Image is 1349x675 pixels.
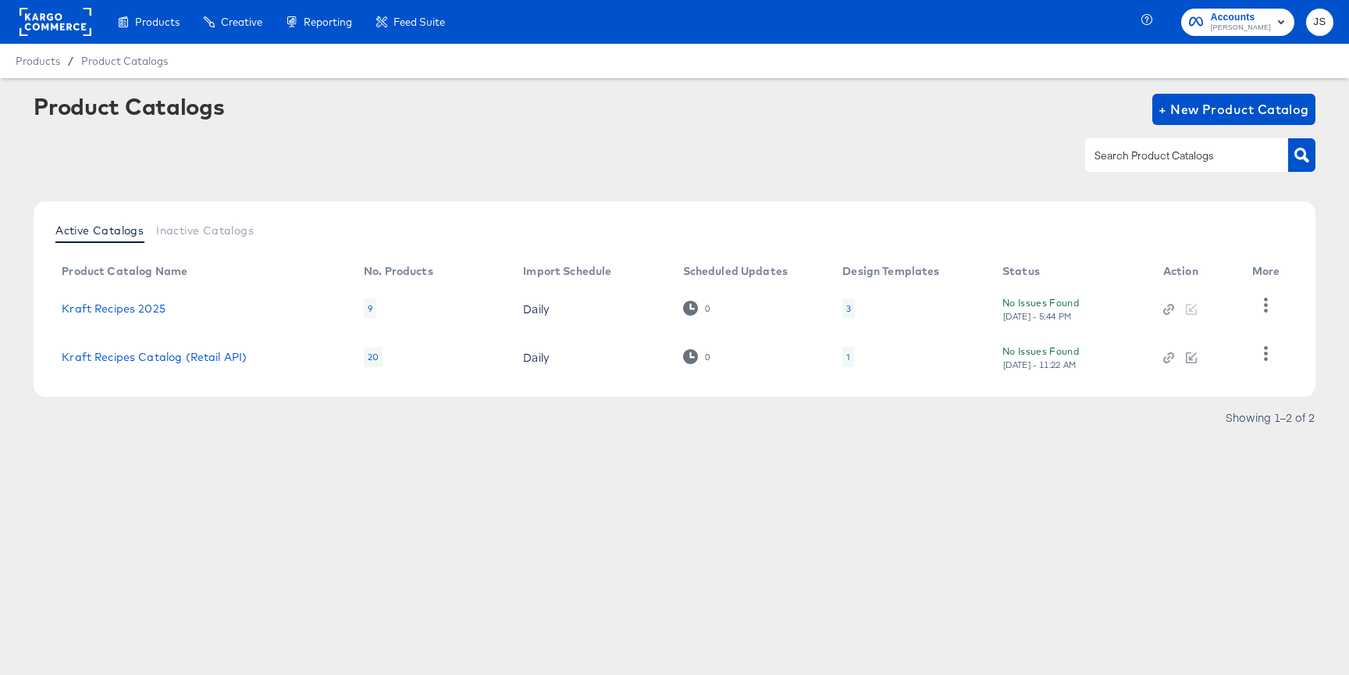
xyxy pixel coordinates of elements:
[683,265,788,277] div: Scheduled Updates
[1211,9,1271,26] span: Accounts
[1312,13,1327,31] span: JS
[842,265,939,277] div: Design Templates
[364,298,376,319] div: 9
[16,55,60,67] span: Products
[842,347,854,367] div: 1
[364,265,433,277] div: No. Products
[1181,9,1294,36] button: Accounts[PERSON_NAME]
[1240,259,1299,284] th: More
[1091,147,1258,165] input: Search Product Catalogs
[511,333,670,381] td: Daily
[704,352,710,362] div: 0
[156,224,254,237] span: Inactive Catalogs
[364,347,383,367] div: 20
[81,55,168,67] a: Product Catalogs
[1211,22,1271,34] span: [PERSON_NAME]
[990,259,1151,284] th: Status
[1225,412,1315,423] div: Showing 1–2 of 2
[1151,259,1240,284] th: Action
[523,265,611,277] div: Import Schedule
[304,16,352,28] span: Reporting
[511,284,670,333] td: Daily
[1306,9,1333,36] button: JS
[683,301,710,316] div: 0
[1152,94,1315,125] button: + New Product Catalog
[62,302,166,315] a: Kraft Recipes 2025
[34,94,224,119] div: Product Catalogs
[62,351,247,363] a: Kraft Recipes Catalog (Retail API)
[846,351,850,363] div: 1
[393,16,445,28] span: Feed Suite
[221,16,262,28] span: Creative
[135,16,180,28] span: Products
[60,55,81,67] span: /
[55,224,144,237] span: Active Catalogs
[704,303,710,314] div: 0
[842,298,855,319] div: 3
[683,349,710,364] div: 0
[846,302,851,315] div: 3
[62,265,187,277] div: Product Catalog Name
[1159,98,1309,120] span: + New Product Catalog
